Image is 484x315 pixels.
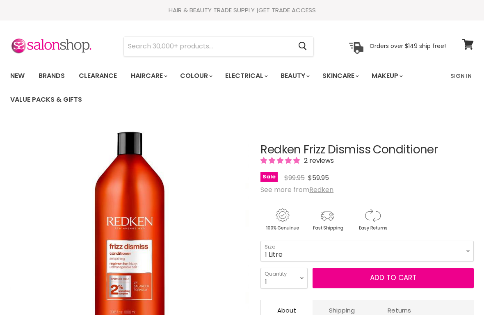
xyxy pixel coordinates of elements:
a: Clearance [73,67,123,84]
img: returns.gif [351,207,394,232]
a: Brands [32,67,71,84]
a: GET TRADE ACCESS [258,6,316,14]
a: Beauty [274,67,315,84]
a: Redken [309,185,333,194]
a: Sign In [445,67,477,84]
a: Haircare [125,67,172,84]
a: Value Packs & Gifts [4,91,88,108]
img: genuine.gif [260,207,304,232]
button: Search [292,37,313,56]
span: Sale [260,172,278,182]
input: Search [124,37,292,56]
p: Orders over $149 ship free! [370,42,446,50]
ul: Main menu [4,64,445,112]
span: 5.00 stars [260,156,301,165]
button: Add to cart [313,268,474,288]
img: shipping.gif [306,207,349,232]
span: $99.95 [284,173,305,183]
a: New [4,67,31,84]
select: Quantity [260,268,308,288]
span: See more from [260,185,333,194]
h1: Redken Frizz Dismiss Conditioner [260,144,474,156]
a: Makeup [365,67,408,84]
form: Product [123,37,314,56]
a: Electrical [219,67,273,84]
span: 2 reviews [301,156,334,165]
a: Skincare [316,67,364,84]
span: Add to cart [370,273,416,283]
span: $59.95 [308,173,329,183]
a: Colour [174,67,217,84]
